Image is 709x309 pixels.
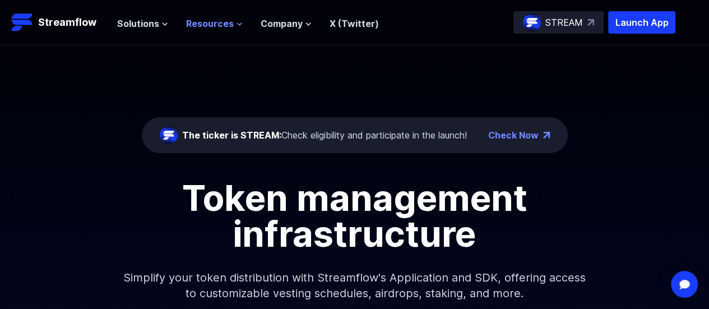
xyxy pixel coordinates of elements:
[117,17,168,30] button: Solutions
[513,11,604,34] a: STREAM
[182,128,467,142] div: Check eligibility and participate in the launch!
[261,17,312,30] button: Company
[11,11,34,34] img: Streamflow Logo
[488,128,539,142] a: Check Now
[186,17,243,30] button: Resources
[38,15,96,30] p: Streamflow
[261,17,303,30] span: Company
[543,132,550,139] img: top-right-arrow.png
[117,17,159,30] span: Solutions
[160,126,178,144] img: streamflow-logo-circle.png
[545,16,583,29] p: STREAM
[11,11,106,34] a: Streamflow
[103,180,607,252] h1: Token management infrastructure
[608,11,675,34] button: Launch App
[330,18,379,29] a: X (Twitter)
[671,271,698,298] div: Open Intercom Messenger
[523,13,541,31] img: streamflow-logo-circle.png
[182,130,281,141] span: The ticker is STREAM:
[587,19,594,26] img: top-right-arrow.svg
[186,17,234,30] span: Resources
